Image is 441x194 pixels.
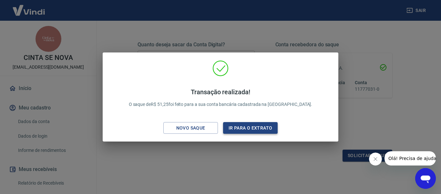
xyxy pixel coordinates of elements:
span: Olá! Precisa de ajuda? [4,5,54,10]
iframe: Mensagem da empresa [385,151,436,165]
h4: Transação realizada! [129,88,313,96]
p: O saque de R$ 51,25 foi feito para a sua conta bancária cadastrada na [GEOGRAPHIC_DATA]. [129,88,313,108]
div: Novo saque [169,124,213,132]
iframe: Botão para abrir a janela de mensagens [415,168,436,189]
button: Novo saque [163,122,218,134]
iframe: Fechar mensagem [369,153,382,165]
button: Ir para o extrato [223,122,278,134]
